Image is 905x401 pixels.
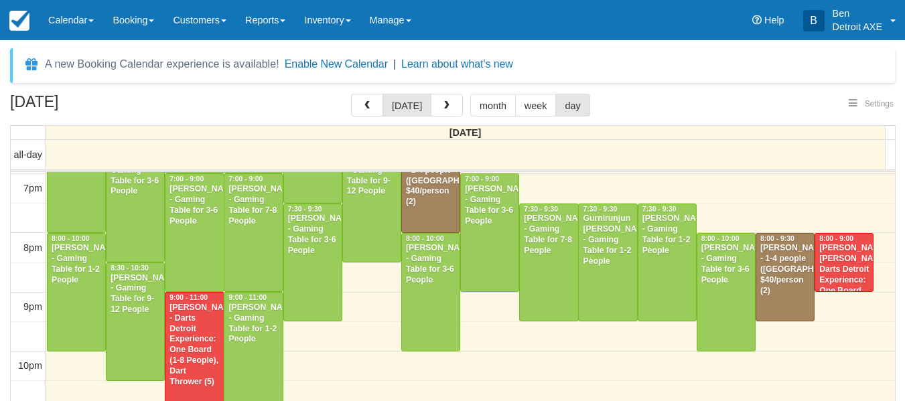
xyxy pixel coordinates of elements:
[401,233,460,351] a: 8:00 - 10:00[PERSON_NAME] - Gaming Table for 3-6 People
[110,155,161,197] div: Kyla H - Gaming Table for 3-6 People
[638,204,697,322] a: 7:30 - 9:30[PERSON_NAME] - Gaming Table for 1-2 People
[52,235,90,242] span: 8:00 - 10:00
[523,214,574,256] div: [PERSON_NAME] - Gaming Table for 7-8 People
[405,155,456,208] div: [PERSON_NAME] - 1-4 people ([GEOGRAPHIC_DATA]) $40/person (2)
[701,235,740,242] span: 8:00 - 10:00
[833,7,882,20] p: Ben
[224,173,283,292] a: 7:00 - 9:00[PERSON_NAME] - Gaming Table for 7-8 People
[555,94,589,116] button: day
[760,243,811,296] div: [PERSON_NAME] - 1-4 people ([GEOGRAPHIC_DATA]) $40/person (2)
[10,94,180,118] h2: [DATE]
[524,206,558,213] span: 7:30 - 9:30
[393,58,396,70] span: |
[465,175,499,183] span: 7:00 - 9:00
[803,10,825,31] div: B
[169,175,204,183] span: 7:00 - 9:00
[470,94,516,116] button: month
[283,204,342,322] a: 7:30 - 9:30[PERSON_NAME] - Gaming Table for 3-6 People
[228,184,279,227] div: [PERSON_NAME] - Gaming Table for 7-8 People
[111,264,149,272] span: 8:30 - 10:30
[287,214,338,256] div: [PERSON_NAME] - Gaming Table for 3-6 People
[51,243,102,286] div: [PERSON_NAME] - Gaming Table for 1-2 People
[401,144,460,233] a: [PERSON_NAME] - 1-4 people ([GEOGRAPHIC_DATA]) $40/person (2)
[405,243,456,286] div: [PERSON_NAME] - Gaming Table for 3-6 People
[401,58,513,70] a: Learn about what's new
[449,127,482,138] span: [DATE]
[346,155,397,197] div: [PERSON_NAME] - Gaming Table for 9-12 People
[833,20,882,33] p: Detroit AXE
[285,58,388,71] button: Enable New Calendar
[764,15,784,25] span: Help
[406,235,444,242] span: 8:00 - 10:00
[578,204,637,322] a: 7:30 - 9:30Gurnirunjun [PERSON_NAME] - Gaming Table for 1-2 People
[752,15,762,25] i: Help
[47,233,106,351] a: 8:00 - 10:00[PERSON_NAME] - Gaming Table for 1-2 People
[382,94,431,116] button: [DATE]
[841,94,902,114] button: Settings
[642,214,693,256] div: [PERSON_NAME] - Gaming Table for 1-2 People
[288,206,322,213] span: 7:30 - 9:30
[819,243,869,317] div: [PERSON_NAME] [PERSON_NAME], Darts Detroit Experience: One Board (1-8 People) (5)
[760,235,794,242] span: 8:00 - 9:30
[819,235,853,242] span: 8:00 - 9:00
[228,294,267,301] span: 9:00 - 11:00
[23,301,42,312] span: 9pm
[460,173,519,292] a: 7:00 - 9:00[PERSON_NAME] - Gaming Table for 3-6 People
[642,206,677,213] span: 7:30 - 9:30
[169,184,220,227] div: [PERSON_NAME] - Gaming Table for 3-6 People
[106,144,165,262] a: Kyla H - Gaming Table for 3-6 People
[515,94,557,116] button: week
[815,233,874,292] a: 8:00 - 9:00[PERSON_NAME] [PERSON_NAME], Darts Detroit Experience: One Board (1-8 People) (5)
[18,360,42,371] span: 10pm
[14,149,42,160] span: all-day
[697,233,756,351] a: 8:00 - 10:00[PERSON_NAME] - Gaming Table for 3-6 People
[106,262,165,381] a: 8:30 - 10:30[PERSON_NAME] - Gaming Table for 9-12 People
[464,184,515,227] div: [PERSON_NAME] - Gaming Table for 3-6 People
[169,294,208,301] span: 9:00 - 11:00
[228,303,279,345] div: [PERSON_NAME] - Gaming Table for 1-2 People
[45,56,279,72] div: A new Booking Calendar experience is available!
[165,173,224,292] a: 7:00 - 9:00[PERSON_NAME] - Gaming Table for 3-6 People
[582,214,633,266] div: Gurnirunjun [PERSON_NAME] - Gaming Table for 1-2 People
[865,99,894,108] span: Settings
[701,243,752,286] div: [PERSON_NAME] - Gaming Table for 3-6 People
[583,206,617,213] span: 7:30 - 9:30
[9,11,29,31] img: checkfront-main-nav-mini-logo.png
[169,303,220,388] div: [PERSON_NAME] - Darts Detroit Experience: One Board (1-8 People), Dart Thrower (5)
[23,183,42,193] span: 7pm
[342,144,401,262] a: [PERSON_NAME] - Gaming Table for 9-12 People
[519,204,578,322] a: 7:30 - 9:30[PERSON_NAME] - Gaming Table for 7-8 People
[110,273,161,316] div: [PERSON_NAME] - Gaming Table for 9-12 People
[23,242,42,253] span: 8pm
[756,233,815,322] a: 8:00 - 9:30[PERSON_NAME] - 1-4 people ([GEOGRAPHIC_DATA]) $40/person (2)
[228,175,263,183] span: 7:00 - 9:00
